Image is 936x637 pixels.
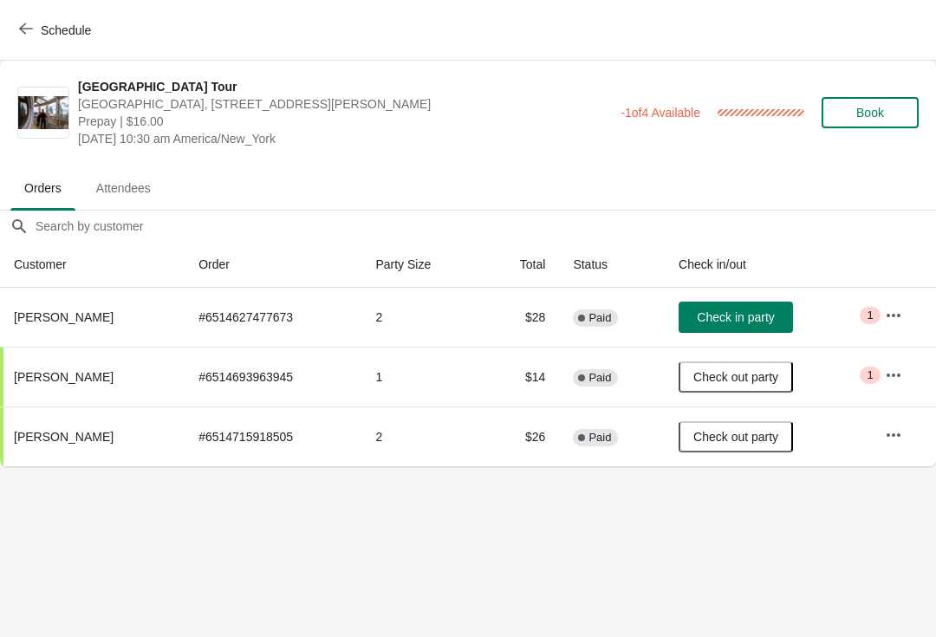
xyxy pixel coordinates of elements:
span: [DATE] 10:30 am America/New_York [78,130,612,147]
span: Prepay | $16.00 [78,113,612,130]
input: Search by customer [35,211,936,242]
span: Check out party [693,370,778,384]
th: Check in/out [665,242,871,288]
th: Order [185,242,361,288]
span: Check in party [697,310,774,324]
td: 1 [361,347,482,406]
span: Orders [10,172,75,204]
button: Book [822,97,919,128]
button: Schedule [9,15,105,46]
span: Check out party [693,430,778,444]
span: Paid [588,371,611,385]
button: Check out party [679,361,793,393]
span: 1 [867,309,873,322]
button: Check in party [679,302,793,333]
span: [PERSON_NAME] [14,430,114,444]
span: [PERSON_NAME] [14,370,114,384]
span: [PERSON_NAME] [14,310,114,324]
td: $14 [482,347,559,406]
td: $26 [482,406,559,466]
td: # 6514693963945 [185,347,361,406]
span: 1 [867,368,873,382]
span: -1 of 4 Available [621,106,700,120]
td: 2 [361,288,482,347]
span: Schedule [41,23,91,37]
span: Paid [588,431,611,445]
img: City Hall Tower Tour [18,96,68,130]
span: Paid [588,311,611,325]
span: Book [856,106,884,120]
td: 2 [361,406,482,466]
span: Attendees [82,172,165,204]
td: # 6514627477673 [185,288,361,347]
button: Check out party [679,421,793,452]
td: $28 [482,288,559,347]
th: Status [559,242,665,288]
th: Total [482,242,559,288]
td: # 6514715918505 [185,406,361,466]
th: Party Size [361,242,482,288]
span: [GEOGRAPHIC_DATA], [STREET_ADDRESS][PERSON_NAME] [78,95,612,113]
span: [GEOGRAPHIC_DATA] Tour [78,78,612,95]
